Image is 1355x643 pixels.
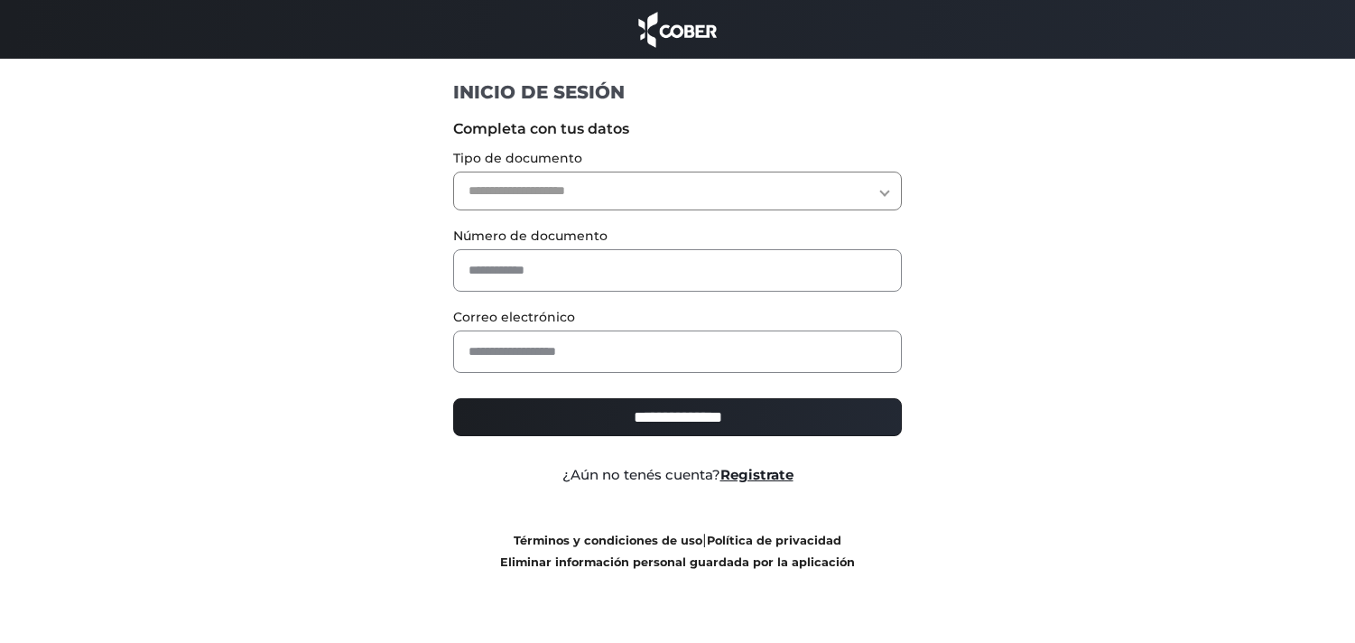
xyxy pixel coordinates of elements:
label: Tipo de documento [453,149,902,168]
a: Registrate [720,466,794,483]
h1: INICIO DE SESIÓN [453,80,902,104]
img: cober_marca.png [634,9,722,50]
label: Correo electrónico [453,308,902,327]
div: ¿Aún no tenés cuenta? [440,465,915,486]
label: Completa con tus datos [453,118,902,140]
a: Términos y condiciones de uso [514,534,702,547]
a: Eliminar información personal guardada por la aplicación [500,555,855,569]
a: Política de privacidad [707,534,841,547]
div: | [440,529,915,573]
label: Número de documento [453,227,902,246]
